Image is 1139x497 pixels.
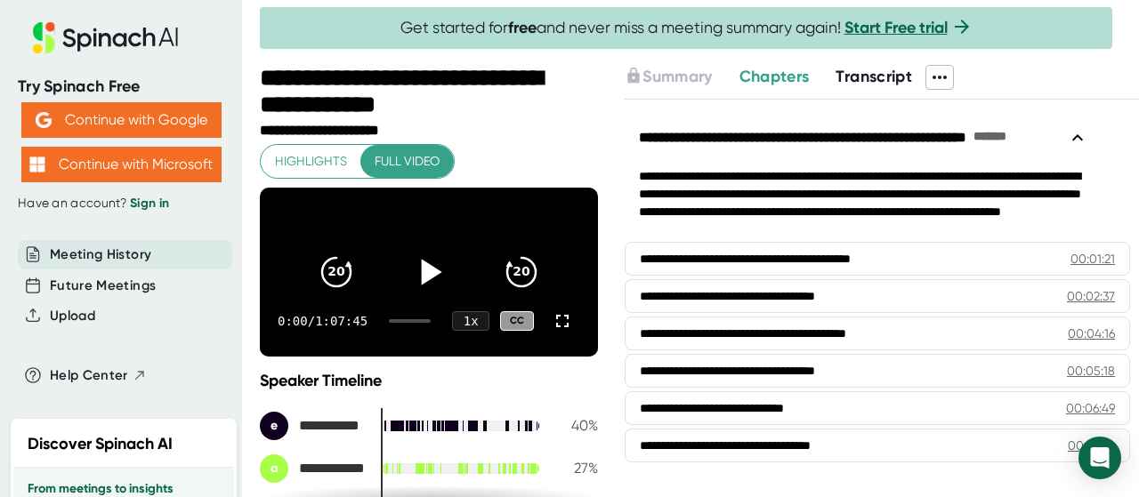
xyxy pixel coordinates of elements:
[50,365,147,386] button: Help Center
[625,65,712,89] button: Summary
[836,65,912,89] button: Transcript
[50,276,156,296] button: Future Meetings
[21,147,222,182] button: Continue with Microsoft
[625,65,739,90] div: Upgrade to access
[260,412,288,440] div: e
[36,112,52,128] img: Aehbyd4JwY73AAAAAElFTkSuQmCC
[844,18,948,37] a: Start Free trial
[260,412,367,440] div: ericfransen
[130,196,169,211] a: Sign in
[1066,399,1115,417] div: 00:06:49
[28,432,173,456] h2: Discover Spinach AI
[21,102,222,138] button: Continue with Google
[452,311,489,331] div: 1 x
[275,150,347,172] span: Highlights
[1078,437,1121,479] div: Open Intercom Messenger
[739,67,810,86] span: Chapters
[260,454,367,483] div: arthurbailey
[642,67,712,86] span: Summary
[50,306,95,326] button: Upload
[1067,362,1115,380] div: 00:05:18
[1068,325,1115,342] div: 00:04:16
[18,196,224,212] div: Have an account?
[375,150,440,172] span: Full video
[500,311,534,332] div: CC
[50,365,128,386] span: Help Center
[1067,287,1115,305] div: 00:02:37
[278,314,368,328] div: 0:00 / 1:07:45
[836,67,912,86] span: Transcript
[261,145,361,178] button: Highlights
[18,76,224,97] div: Try Spinach Free
[50,244,151,265] button: Meeting History
[1068,437,1115,454] div: 00:07:10
[260,371,598,390] div: Speaker Timeline
[1070,250,1115,268] div: 00:01:21
[400,18,973,38] span: Get started for and never miss a meeting summary again!
[28,482,220,496] h3: From meetings to insights
[260,454,288,483] div: a
[553,417,598,434] div: 40 %
[360,145,454,178] button: Full video
[508,18,537,37] b: free
[553,460,598,477] div: 27 %
[739,65,810,89] button: Chapters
